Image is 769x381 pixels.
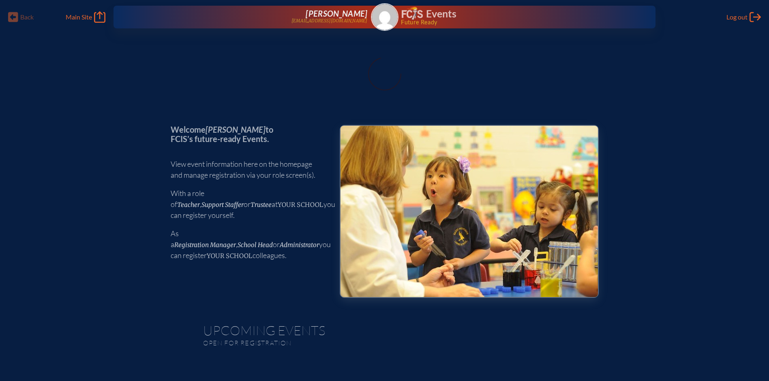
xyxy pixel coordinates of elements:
[251,201,272,209] span: Trustee
[66,13,92,21] span: Main Site
[372,4,398,30] img: Gravatar
[206,125,266,134] span: [PERSON_NAME]
[171,159,327,181] p: View event information here on the homepage and manage registration via your role screen(s).
[341,126,598,297] img: Events
[66,11,105,23] a: Main Site
[238,241,273,249] span: School Head
[280,241,319,249] span: Administrator
[278,201,323,209] span: your school
[402,6,630,25] div: FCIS Events — Future ready
[207,252,253,260] span: your school
[139,9,367,25] a: [PERSON_NAME][EMAIL_ADDRESS][DOMAIN_NAME]
[174,241,236,249] span: Registration Manager
[171,188,327,221] p: With a role of , or at you can register yourself.
[401,19,629,25] span: Future Ready
[171,228,327,261] p: As a , or you can register colleagues.
[171,125,327,143] p: Welcome to FCIS’s future-ready Events.
[306,9,367,18] span: [PERSON_NAME]
[177,201,200,209] span: Teacher
[291,18,368,24] p: [EMAIL_ADDRESS][DOMAIN_NAME]
[203,324,566,337] h1: Upcoming Events
[371,3,398,31] a: Gravatar
[201,201,244,209] span: Support Staffer
[726,13,748,21] span: Log out
[203,339,417,347] p: Open for registration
